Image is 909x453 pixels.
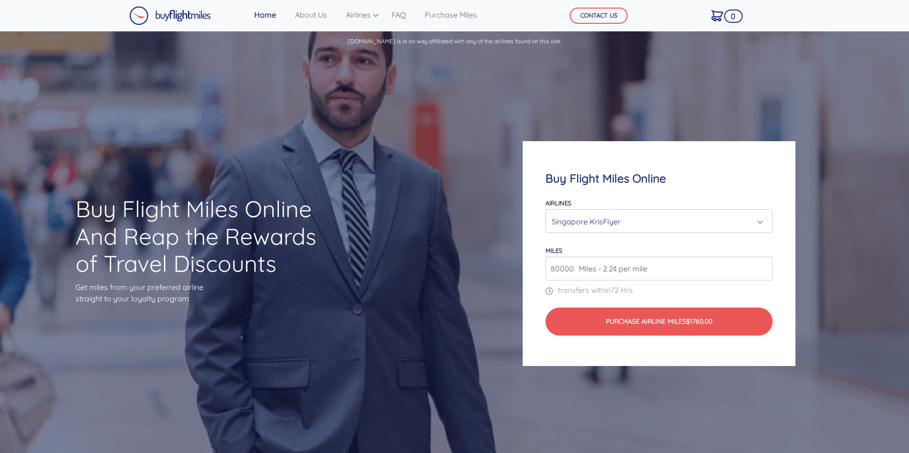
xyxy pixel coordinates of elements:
button: CONTACT US [570,8,628,24]
span: 72 Hrs [611,285,633,295]
p: Get miles from your preferred airline straight to your loyalty program [76,281,333,304]
span: Miles - 2.2¢ per mile [574,263,647,274]
a: About Us [291,5,331,24]
img: Buy Flight Miles Logo [129,6,211,25]
button: Purchase Airline Miles$1760.00 [545,308,772,336]
a: Home [250,5,280,24]
a: Purchase Miles [421,5,481,24]
span: $1760.00 [686,317,712,326]
p: transfers within [545,284,772,296]
button: Singapore KrisFlyer [545,209,772,233]
span: 0 [724,10,743,23]
div: Singapore KrisFlyer [552,212,760,231]
h4: Buy Flight Miles Online [545,172,772,185]
a: FAQ [388,5,410,24]
a: Airlines [342,5,376,24]
a: 0 [708,5,727,25]
img: Cart [711,10,723,21]
label: miles [545,247,562,254]
a: Buy Flight Miles Logo [129,4,211,28]
h1: Buy Flight Miles Online And Reap the Rewards of Travel Discounts [76,195,333,278]
label: Airlines [545,199,571,207]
